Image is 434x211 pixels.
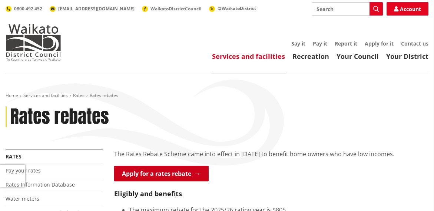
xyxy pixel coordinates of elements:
a: 0800 492 452 [6,6,42,12]
a: Services and facilities [212,52,285,61]
a: Rates Information Database [6,181,75,188]
a: @WaikatoDistrict [209,5,256,11]
nav: breadcrumb [6,93,428,99]
a: Your District [386,52,428,61]
span: WaikatoDistrictCouncil [150,6,202,12]
span: 0800 492 452 [14,6,42,12]
a: Contact us [401,40,428,47]
p: The Rates Rebate Scheme came into effect in [DATE] to benefit home owners who have low incomes. [114,150,428,158]
a: Services and facilities [23,92,68,98]
a: Pay it [313,40,327,47]
input: Search input [312,2,383,16]
span: [EMAIL_ADDRESS][DOMAIN_NAME] [58,6,135,12]
span: @WaikatoDistrict [218,5,256,11]
h1: Rates rebates [10,106,109,128]
a: Apply for it [365,40,394,47]
a: Say it [291,40,305,47]
a: Apply for a rates rebate [114,166,209,181]
a: Water meters [6,195,39,202]
span: Rates rebates [90,92,118,98]
a: Your Council [337,52,379,61]
a: WaikatoDistrictCouncil [142,6,202,12]
a: Rates [73,92,85,98]
a: Home [6,92,18,98]
a: Account [387,2,428,16]
a: Report it [335,40,357,47]
a: [EMAIL_ADDRESS][DOMAIN_NAME] [50,6,135,12]
a: Rates [6,153,21,160]
strong: Eligibly and benefits [114,189,182,198]
a: Recreation [292,52,329,61]
img: Waikato District Council - Te Kaunihera aa Takiwaa o Waikato [6,24,61,61]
